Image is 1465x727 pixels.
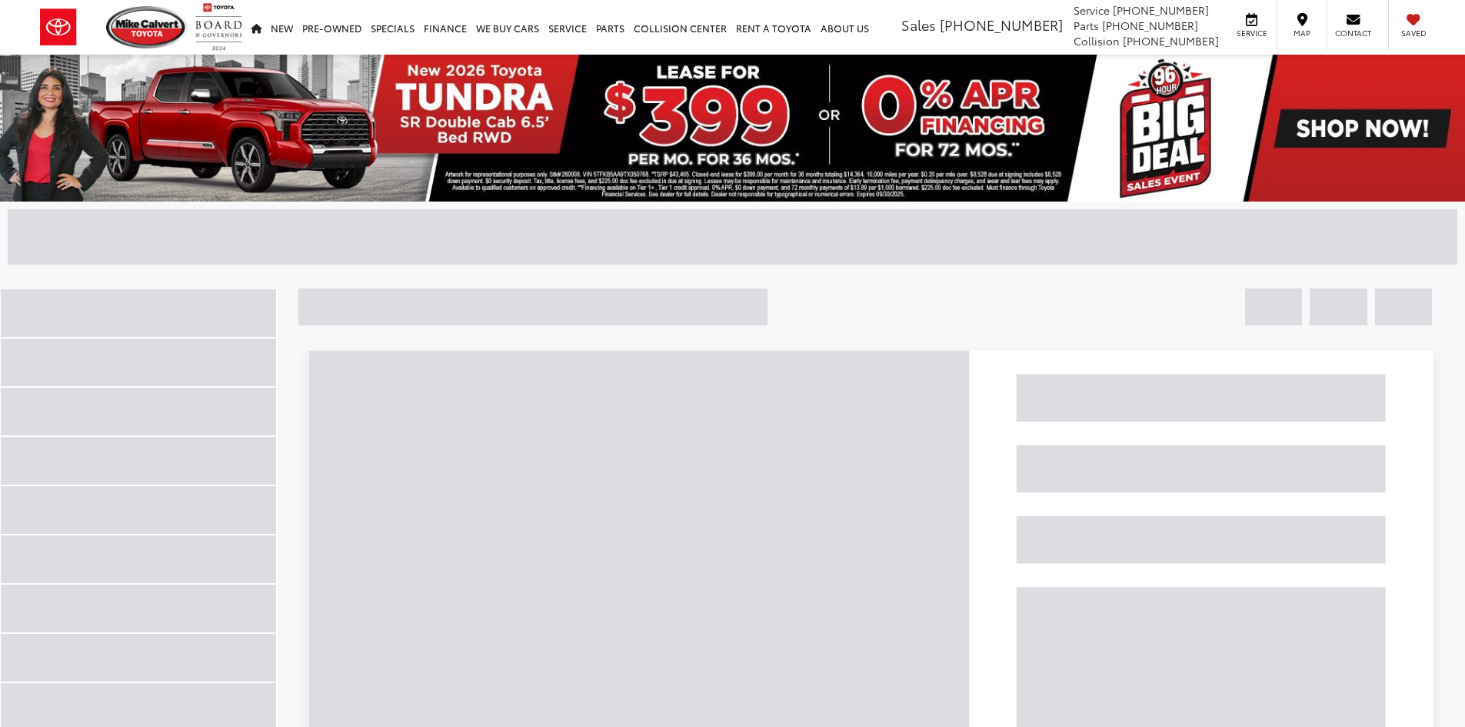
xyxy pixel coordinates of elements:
[940,15,1063,35] span: [PHONE_NUMBER]
[1074,33,1120,48] span: Collision
[1335,28,1371,38] span: Contact
[1113,2,1209,18] span: [PHONE_NUMBER]
[1074,18,1099,33] span: Parts
[1234,28,1269,38] span: Service
[1074,2,1110,18] span: Service
[1397,28,1430,38] span: Saved
[1123,33,1219,48] span: [PHONE_NUMBER]
[1285,28,1319,38] span: Map
[901,15,936,35] span: Sales
[106,6,188,48] img: Mike Calvert Toyota
[1102,18,1198,33] span: [PHONE_NUMBER]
